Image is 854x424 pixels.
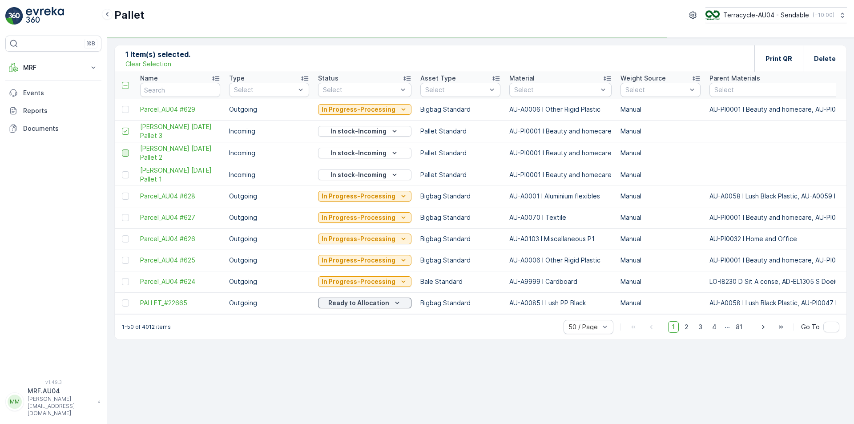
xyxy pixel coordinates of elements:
td: AU-PI0001 I Beauty and homecare [505,164,616,186]
td: AU-A0085 I Lush PP Black [505,292,616,314]
button: MRF [5,59,101,77]
td: Bigbag Standard [416,250,505,271]
p: Select [425,85,487,94]
span: Go To [801,323,820,331]
div: Toggle Row Selected [122,278,129,285]
p: Select [234,85,295,94]
td: Bigbag Standard [416,292,505,314]
p: ⌘B [86,40,95,47]
p: 1-50 of 4012 items [122,323,171,331]
td: Manual [616,142,705,164]
a: Parcel_AU04 #627 [140,213,220,222]
img: logo_light-DOdMpM7g.png [26,7,64,25]
td: AU-PI0001 I Beauty and homecare [505,142,616,164]
td: Bigbag Standard [416,228,505,250]
p: Parent Materials [709,74,760,83]
p: Ready to Allocation [328,299,389,307]
td: Pallet Standard [416,142,505,164]
p: In Progress-Processing [322,256,395,265]
p: In Progress-Processing [322,277,395,286]
div: Toggle Row Selected [122,128,129,135]
td: Manual [616,228,705,250]
p: ( +10:00 ) [813,12,834,19]
button: In stock-Incoming [318,148,411,158]
td: Manual [616,120,705,142]
td: Incoming [225,142,314,164]
a: Parcel_AU04 #625 [140,256,220,265]
div: MM [8,395,22,409]
button: In Progress-Processing [318,191,411,202]
span: [PERSON_NAME] [DATE] Pallet 3 [140,122,220,140]
td: Incoming [225,164,314,186]
p: Reports [23,106,98,115]
button: In Progress-Processing [318,255,411,266]
span: [PERSON_NAME] [DATE] Pallet 1 [140,166,220,184]
p: Print QR [765,54,792,63]
td: Bale Standard [416,271,505,292]
span: 3 [694,321,706,333]
p: Pallet [114,8,145,22]
a: FD Mecca 03/09/2025 Pallet 3 [140,122,220,140]
td: Manual [616,292,705,314]
span: 1 [668,321,679,333]
td: Bigbag Standard [416,99,505,120]
p: Events [23,89,98,97]
td: Outgoing [225,186,314,207]
span: v 1.49.3 [5,380,101,385]
td: Outgoing [225,250,314,271]
td: Manual [616,271,705,292]
td: AU-A0103 I Miscellaneous P1 [505,228,616,250]
p: Type [229,74,245,83]
p: MRF.AU04 [28,387,93,396]
p: 1 Item(s) selected. [125,49,190,60]
td: Manual [616,207,705,228]
td: Incoming [225,120,314,142]
a: Documents [5,120,101,137]
a: FD Mecca 03/09/2025 Pallet 2 [140,144,220,162]
td: Pallet Standard [416,164,505,186]
p: Asset Type [420,74,456,83]
td: Outgoing [225,292,314,314]
button: Ready to Allocation [318,298,411,308]
a: Reports [5,102,101,120]
td: AU-A0006 I Other Rigid Plastic [505,99,616,120]
img: logo [5,7,23,25]
a: Parcel_AU04 #628 [140,192,220,201]
button: In Progress-Processing [318,276,411,287]
td: Outgoing [225,207,314,228]
td: Outgoing [225,228,314,250]
a: Events [5,84,101,102]
td: Manual [616,164,705,186]
button: MMMRF.AU04[PERSON_NAME][EMAIL_ADDRESS][DOMAIN_NAME] [5,387,101,417]
p: Select [625,85,687,94]
td: Outgoing [225,271,314,292]
td: Manual [616,250,705,271]
span: 4 [708,321,721,333]
p: Select [323,85,398,94]
td: Manual [616,186,705,207]
div: Toggle Row Selected [122,149,129,157]
button: In stock-Incoming [318,170,411,180]
button: In Progress-Processing [318,104,411,115]
p: In Progress-Processing [322,105,395,114]
a: Parcel_AU04 #626 [140,234,220,243]
p: Material [509,74,535,83]
div: Toggle Row Selected [122,193,129,200]
p: MRF [23,63,84,72]
p: Terracycle-AU04 - Sendable [723,11,809,20]
p: In Progress-Processing [322,234,395,243]
span: Parcel_AU04 #624 [140,277,220,286]
p: Weight Source [620,74,666,83]
p: Select [514,85,598,94]
td: AU-PI0001 I Beauty and homecare [505,120,616,142]
div: Toggle Row Selected [122,235,129,242]
div: Toggle Row Selected [122,214,129,221]
a: PALLET_#22665 [140,299,220,307]
div: Toggle Row Selected [122,106,129,113]
td: Outgoing [225,99,314,120]
p: Status [318,74,338,83]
